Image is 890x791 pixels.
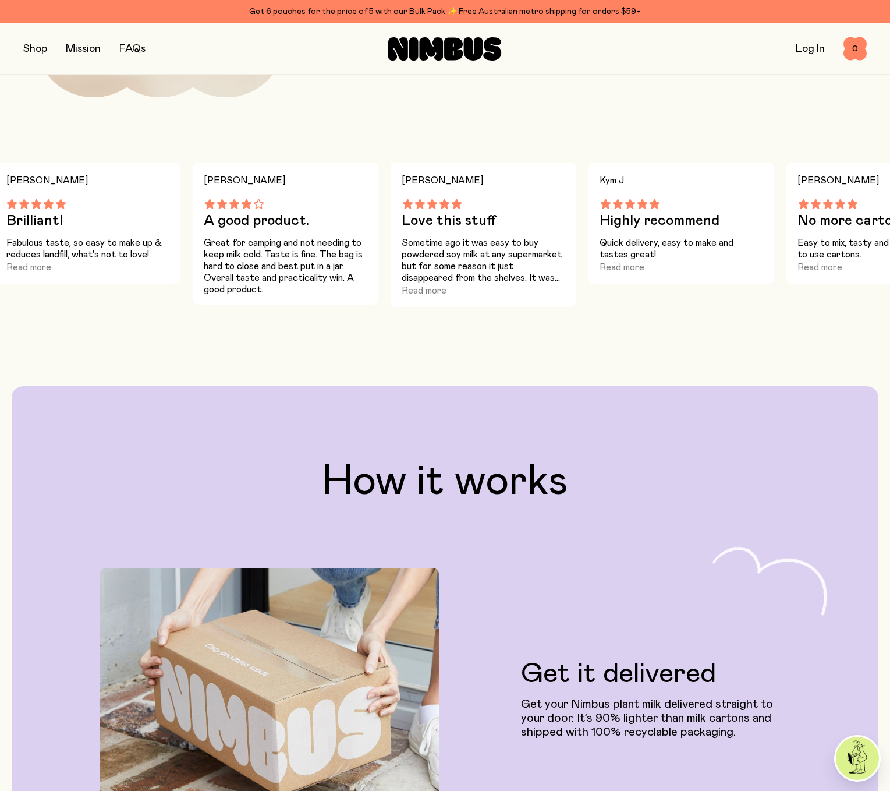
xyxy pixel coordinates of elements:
button: Read more [797,260,842,274]
img: agent [836,737,879,780]
h4: Kym J [600,172,763,189]
button: Read more [600,260,644,274]
p: Get your Nimbus plant milk delivered straight to your door. It’s 90% lighter than milk cartons an... [521,697,790,739]
div: Get 6 pouches for the price of 5 with our Bulk Pack ✨ Free Australian metro shipping for orders $59+ [23,5,867,19]
h4: [PERSON_NAME] [204,172,367,189]
h3: Highly recommend [600,214,763,228]
p: Sometime ago it was easy to buy powdered soy milk at any supermarket but for some reason it just ... [402,237,565,284]
button: Read more [6,260,51,274]
a: FAQs [119,44,146,54]
h3: A good product. [204,214,367,228]
h3: Get it delivered [521,660,790,688]
p: Great for camping and not needing to keep milk cold. Taste is fine. The bag is hard to close and ... [204,237,367,295]
h3: Brilliant! [6,214,169,228]
button: 0 [843,37,867,61]
h3: Love this stuff [402,214,565,228]
h4: [PERSON_NAME] [6,172,169,189]
p: Fabulous taste, so easy to make up & reduces landfill, what's not to love! [6,237,169,260]
button: Read more [402,284,446,298]
a: Mission [66,44,101,54]
h2: How it works [30,461,860,503]
p: Quick delivery, easy to make and tastes great! [600,237,763,260]
h4: [PERSON_NAME] [402,172,565,189]
a: Log In [796,44,825,54]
